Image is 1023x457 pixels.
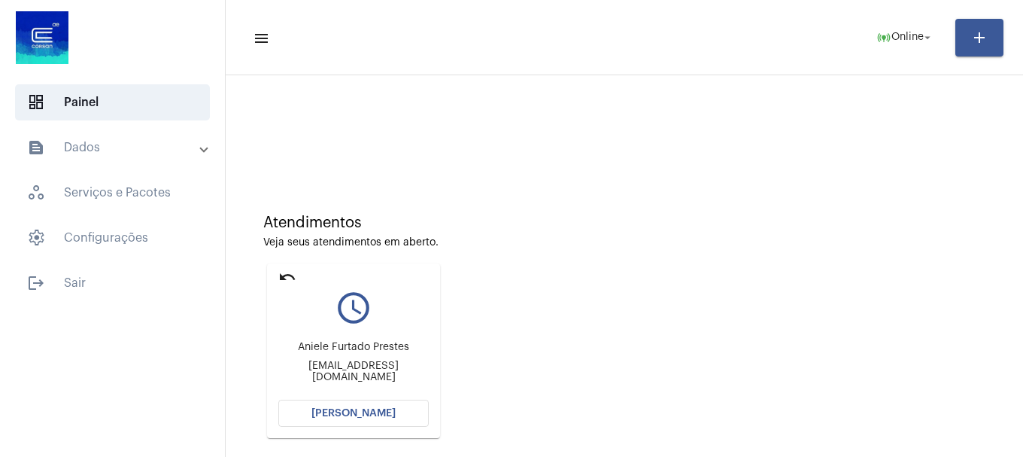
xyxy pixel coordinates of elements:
[278,361,429,383] div: [EMAIL_ADDRESS][DOMAIN_NAME]
[867,23,943,53] button: Online
[27,139,201,157] mat-panel-title: Dados
[27,229,45,247] span: sidenav icon
[263,215,985,231] div: Atendimentos
[278,400,429,427] button: [PERSON_NAME]
[15,175,210,211] span: Serviços e Pacotes
[278,289,429,327] mat-icon: query_builder
[278,268,296,286] mat-icon: undo
[921,31,934,44] mat-icon: arrow_drop_down
[970,29,988,47] mat-icon: add
[876,30,891,45] mat-icon: online_prediction
[9,129,225,166] mat-expansion-panel-header: sidenav iconDados
[27,139,45,157] mat-icon: sidenav icon
[27,184,45,202] span: sidenav icon
[263,237,985,248] div: Veja seus atendimentos em aberto.
[15,84,210,120] span: Painel
[891,32,924,43] span: Online
[27,93,45,111] span: sidenav icon
[15,265,210,301] span: Sair
[27,274,45,292] mat-icon: sidenav icon
[278,342,429,353] div: Aniele Furtado Prestes
[311,408,396,419] span: [PERSON_NAME]
[15,220,210,256] span: Configurações
[253,29,268,47] mat-icon: sidenav icon
[12,8,72,68] img: d4669ae0-8c07-2337-4f67-34b0df7f5ae4.jpeg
